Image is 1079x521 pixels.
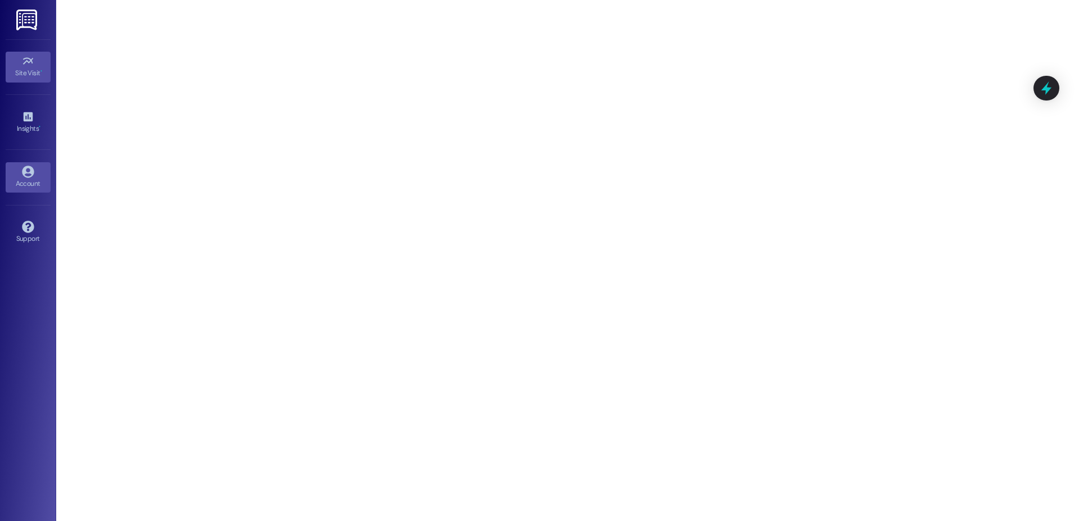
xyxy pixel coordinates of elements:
[6,162,51,193] a: Account
[6,52,51,82] a: Site Visit •
[16,10,39,30] img: ResiDesk Logo
[39,123,40,131] span: •
[6,217,51,248] a: Support
[40,67,42,75] span: •
[6,107,51,138] a: Insights •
